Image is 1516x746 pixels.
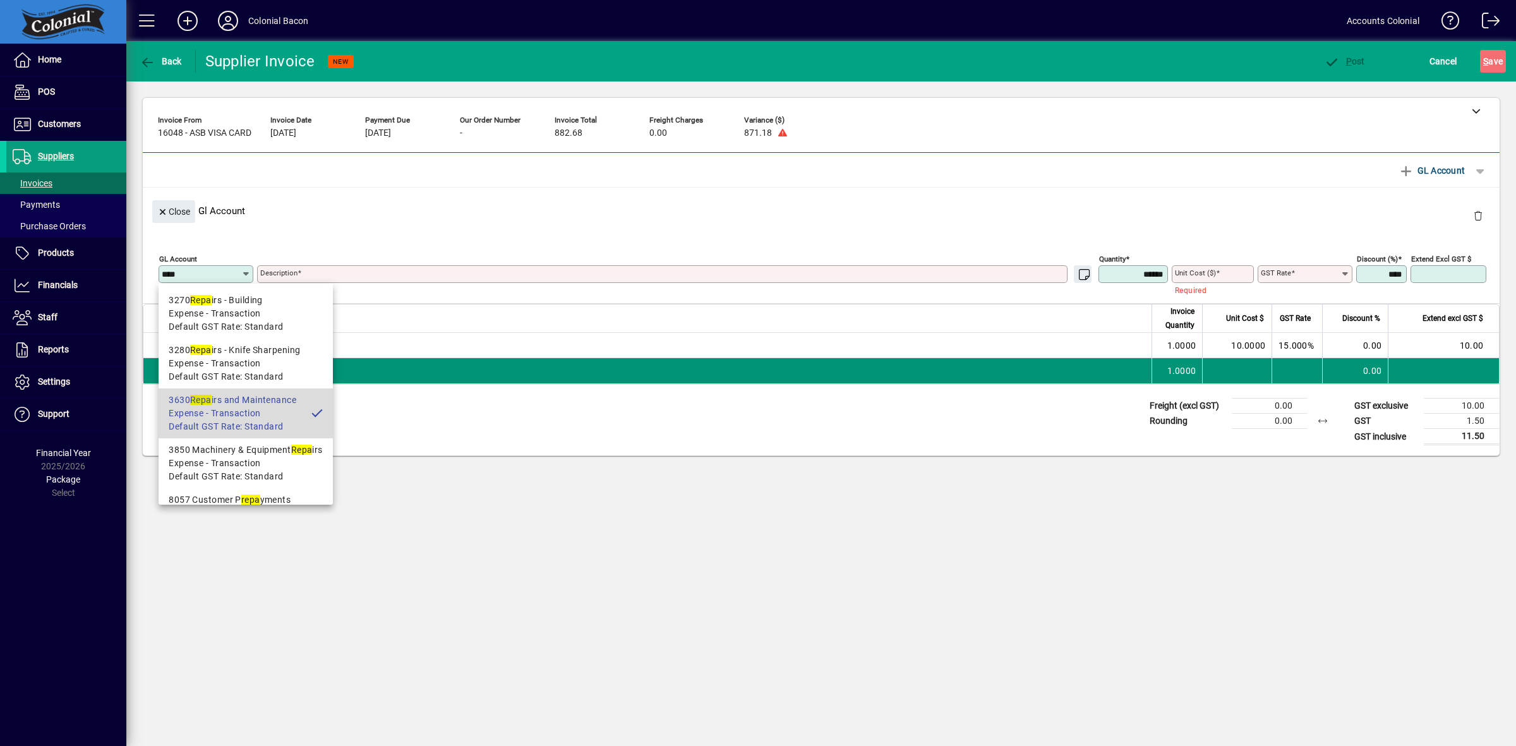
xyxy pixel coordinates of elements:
[1463,210,1493,221] app-page-header-button: Delete
[1322,358,1388,383] td: 0.00
[6,215,126,237] a: Purchase Orders
[38,280,78,290] span: Financials
[248,11,308,31] div: Colonial Bacon
[1152,358,1202,383] td: 1.0000
[159,311,174,325] span: Item
[333,57,349,66] span: NEW
[1175,268,1216,277] mat-label: Unit Cost ($)
[1424,429,1500,445] td: 11.50
[159,255,197,263] mat-label: GL Account
[1280,311,1311,325] span: GST Rate
[140,56,182,66] span: Back
[38,87,55,97] span: POS
[46,474,80,484] span: Package
[149,205,198,217] app-page-header-button: Close
[1324,56,1365,66] span: ost
[186,342,195,349] span: GL
[143,188,1500,234] div: Gl Account
[1388,333,1499,358] td: 10.00
[1348,429,1424,445] td: GST inclusive
[1160,304,1194,332] span: Invoice Quantity
[167,9,208,32] button: Add
[1483,56,1488,66] span: S
[1322,333,1388,358] td: 0.00
[1261,268,1291,277] mat-label: GST rate
[13,221,86,231] span: Purchase Orders
[1143,399,1232,414] td: Freight (excl GST)
[6,238,126,269] a: Products
[1463,200,1493,231] button: Delete
[1347,11,1419,31] div: Accounts Colonial
[270,128,296,138] span: [DATE]
[744,128,772,138] span: 871.18
[6,366,126,398] a: Settings
[1232,414,1308,429] td: 0.00
[1232,399,1308,414] td: 0.00
[6,302,126,334] a: Staff
[6,399,126,430] a: Support
[1342,311,1380,325] span: Discount %
[1202,333,1272,358] td: 10.0000
[38,312,57,322] span: Staff
[555,128,582,138] span: 882.68
[460,128,462,138] span: -
[1411,255,1471,263] mat-label: Extend excl GST $
[38,344,69,354] span: Reports
[6,194,126,215] a: Payments
[1348,399,1424,414] td: GST exclusive
[649,128,667,138] span: 0.00
[6,76,126,108] a: POS
[1143,414,1232,429] td: Rounding
[6,334,126,366] a: Reports
[38,151,74,161] span: Suppliers
[1472,3,1500,44] a: Logout
[36,448,91,458] span: Financial Year
[1226,311,1264,325] span: Unit Cost $
[158,128,251,138] span: 16048 - ASB VISA CARD
[1099,255,1126,263] mat-label: Quantity
[136,50,185,73] button: Back
[1321,50,1368,73] button: Post
[13,178,52,188] span: Invoices
[1423,311,1483,325] span: Extend excl GST $
[126,50,196,73] app-page-header-button: Back
[13,200,60,210] span: Payments
[1152,333,1202,358] td: 1.0000
[1426,50,1460,73] button: Cancel
[1357,255,1398,263] mat-label: Discount (%)
[365,128,391,138] span: [DATE]
[38,376,70,387] span: Settings
[1424,414,1500,429] td: 1.50
[159,339,180,352] span: Advertising
[6,44,126,76] a: Home
[1348,414,1424,429] td: GST
[157,202,190,222] span: Close
[38,248,74,258] span: Products
[1424,399,1500,414] td: 10.00
[208,333,1152,358] td: Advertising - Food Show
[1429,51,1457,71] span: Cancel
[1432,3,1460,44] a: Knowledge Base
[6,270,126,301] a: Financials
[208,9,248,32] button: Profile
[38,409,69,419] span: Support
[186,367,195,374] span: GL
[6,109,126,140] a: Customers
[38,54,61,64] span: Home
[216,311,255,325] span: Description
[6,172,126,194] a: Invoices
[260,268,298,277] mat-label: Description
[1483,51,1503,71] span: ave
[1175,283,1244,296] mat-error: Required
[260,283,1085,296] mat-error: Required
[38,119,81,129] span: Customers
[1272,333,1322,358] td: 15.000%
[152,200,195,223] button: Close
[1480,50,1506,73] button: Save
[1346,56,1352,66] span: P
[205,51,315,71] div: Supplier Invoice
